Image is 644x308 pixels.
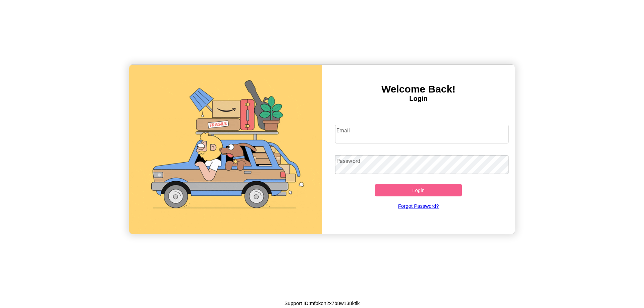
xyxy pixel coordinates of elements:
[375,184,462,196] button: Login
[322,95,515,103] h4: Login
[129,65,322,234] img: gif
[332,196,505,215] a: Forgot Password?
[322,83,515,95] h3: Welcome Back!
[284,299,360,308] p: Support ID: mfpkon2x7b8w138ktik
